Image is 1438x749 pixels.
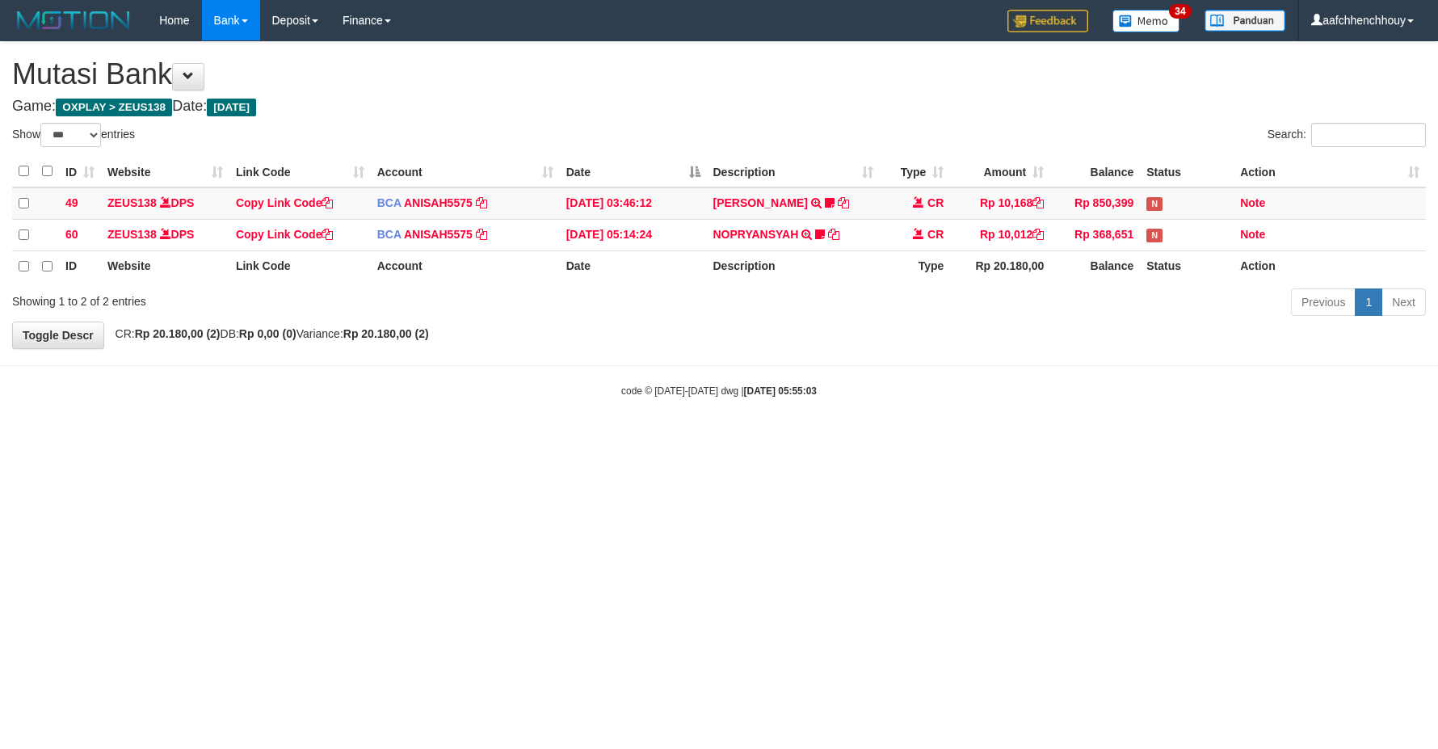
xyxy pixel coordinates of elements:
[1146,197,1163,211] span: Has Note
[1146,229,1163,242] span: Has Note
[135,327,221,340] strong: Rp 20.180,00 (2)
[1240,196,1265,209] a: Note
[343,327,429,340] strong: Rp 20.180,00 (2)
[560,156,707,187] th: Date: activate to sort column descending
[950,250,1050,282] th: Rp 20.180,00
[1050,250,1140,282] th: Balance
[12,322,104,349] a: Toggle Descr
[560,219,707,250] td: [DATE] 05:14:24
[40,123,101,147] select: Showentries
[950,156,1050,187] th: Amount: activate to sort column ascending
[236,196,334,209] a: Copy Link Code
[107,228,157,241] a: ZEUS138
[1032,228,1044,241] a: Copy Rp 10,012 to clipboard
[1268,123,1426,147] label: Search:
[828,228,839,241] a: Copy NOPRYANSYAH to clipboard
[838,196,849,209] a: Copy INA PAUJANAH to clipboard
[476,228,487,241] a: Copy ANISAH5575 to clipboard
[1205,10,1285,32] img: panduan.png
[1240,228,1265,241] a: Note
[1381,288,1426,316] a: Next
[207,99,256,116] span: [DATE]
[880,156,950,187] th: Type: activate to sort column ascending
[744,385,817,397] strong: [DATE] 05:55:03
[1140,156,1234,187] th: Status
[1032,196,1044,209] a: Copy Rp 10,168 to clipboard
[404,196,473,209] a: ANISAH5575
[560,250,707,282] th: Date
[101,250,229,282] th: Website
[12,123,135,147] label: Show entries
[950,187,1050,220] td: Rp 10,168
[65,196,78,209] span: 49
[377,228,402,241] span: BCA
[12,8,135,32] img: MOTION_logo.png
[59,156,101,187] th: ID: activate to sort column ascending
[1050,219,1140,250] td: Rp 368,651
[371,156,560,187] th: Account: activate to sort column ascending
[1050,187,1140,220] td: Rp 850,399
[1112,10,1180,32] img: Button%20Memo.svg
[371,250,560,282] th: Account
[377,196,402,209] span: BCA
[404,228,473,241] a: ANISAH5575
[65,228,78,241] span: 60
[59,250,101,282] th: ID
[1234,250,1426,282] th: Action
[1291,288,1356,316] a: Previous
[1234,156,1426,187] th: Action: activate to sort column ascending
[1355,288,1382,316] a: 1
[927,228,944,241] span: CR
[107,196,157,209] a: ZEUS138
[707,250,881,282] th: Description
[1311,123,1426,147] input: Search:
[12,99,1426,115] h4: Game: Date:
[927,196,944,209] span: CR
[621,385,817,397] small: code © [DATE]-[DATE] dwg |
[707,156,881,187] th: Description: activate to sort column ascending
[880,250,950,282] th: Type
[239,327,296,340] strong: Rp 0,00 (0)
[101,219,229,250] td: DPS
[236,228,334,241] a: Copy Link Code
[1007,10,1088,32] img: Feedback.jpg
[229,250,371,282] th: Link Code
[1169,4,1191,19] span: 34
[560,187,707,220] td: [DATE] 03:46:12
[1050,156,1140,187] th: Balance
[101,187,229,220] td: DPS
[713,196,808,209] a: [PERSON_NAME]
[107,327,429,340] span: CR: DB: Variance:
[229,156,371,187] th: Link Code: activate to sort column ascending
[56,99,172,116] span: OXPLAY > ZEUS138
[12,287,587,309] div: Showing 1 to 2 of 2 entries
[476,196,487,209] a: Copy ANISAH5575 to clipboard
[1140,250,1234,282] th: Status
[713,228,799,241] a: NOPRYANSYAH
[101,156,229,187] th: Website: activate to sort column ascending
[950,219,1050,250] td: Rp 10,012
[12,58,1426,90] h1: Mutasi Bank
